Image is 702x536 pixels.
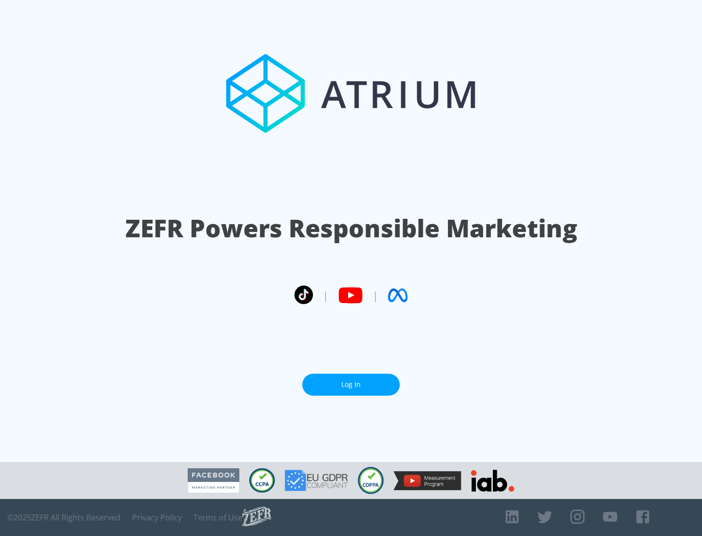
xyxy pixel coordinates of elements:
img: GDPR Compliant [285,470,348,491]
img: CCPA Compliant [249,468,275,493]
img: YouTube Measurement Program [393,471,461,490]
h1: ZEFR Powers Responsible Marketing [125,211,577,245]
img: COPPA Compliant [358,467,384,494]
img: Facebook Marketing Partner [188,468,239,493]
a: Privacy Policy [132,513,182,522]
span: | [372,288,378,303]
span: © 2025 ZEFR All Rights Reserved [7,513,120,522]
a: Terms of Use [194,513,242,522]
img: IAB [471,470,514,492]
a: Log In [302,374,400,396]
span: | [323,288,329,303]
